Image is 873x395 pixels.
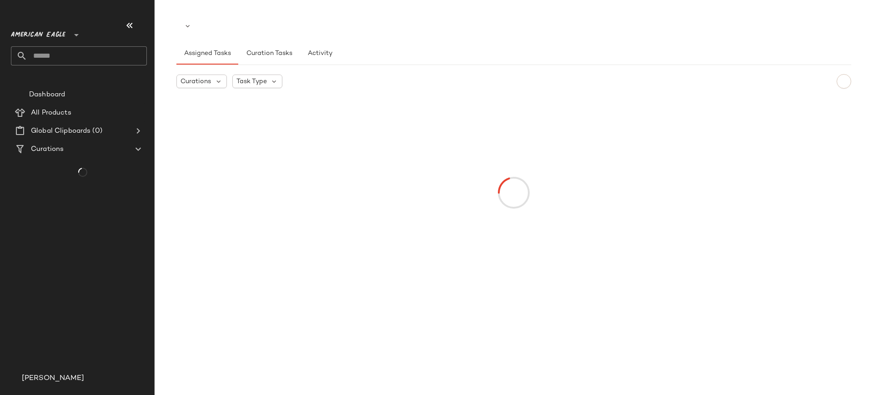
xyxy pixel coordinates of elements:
[236,77,267,86] span: Task Type
[31,126,90,136] span: Global Clipboards
[307,50,332,57] span: Activity
[181,77,211,86] span: Curations
[22,373,84,384] span: [PERSON_NAME]
[184,50,231,57] span: Assigned Tasks
[31,108,71,118] span: All Products
[90,126,102,136] span: (0)
[246,50,292,57] span: Curation Tasks
[29,90,65,100] span: Dashboard
[31,144,64,155] span: Curations
[11,25,65,41] span: American Eagle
